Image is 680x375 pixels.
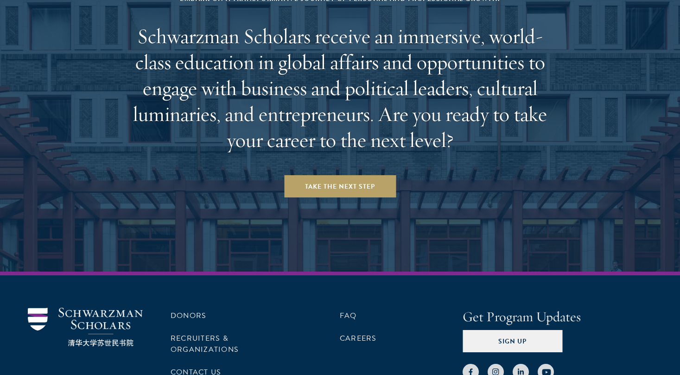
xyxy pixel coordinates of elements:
[463,308,652,326] h4: Get Program Updates
[284,175,396,197] a: Take the Next Step
[125,23,556,153] h2: Schwarzman Scholars receive an immersive, world-class education in global affairs and opportuniti...
[463,330,562,352] button: Sign Up
[28,308,143,346] img: Schwarzman Scholars
[171,333,239,355] a: Recruiters & Organizations
[340,333,377,344] a: Careers
[171,310,206,321] a: Donors
[340,310,357,321] a: FAQ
